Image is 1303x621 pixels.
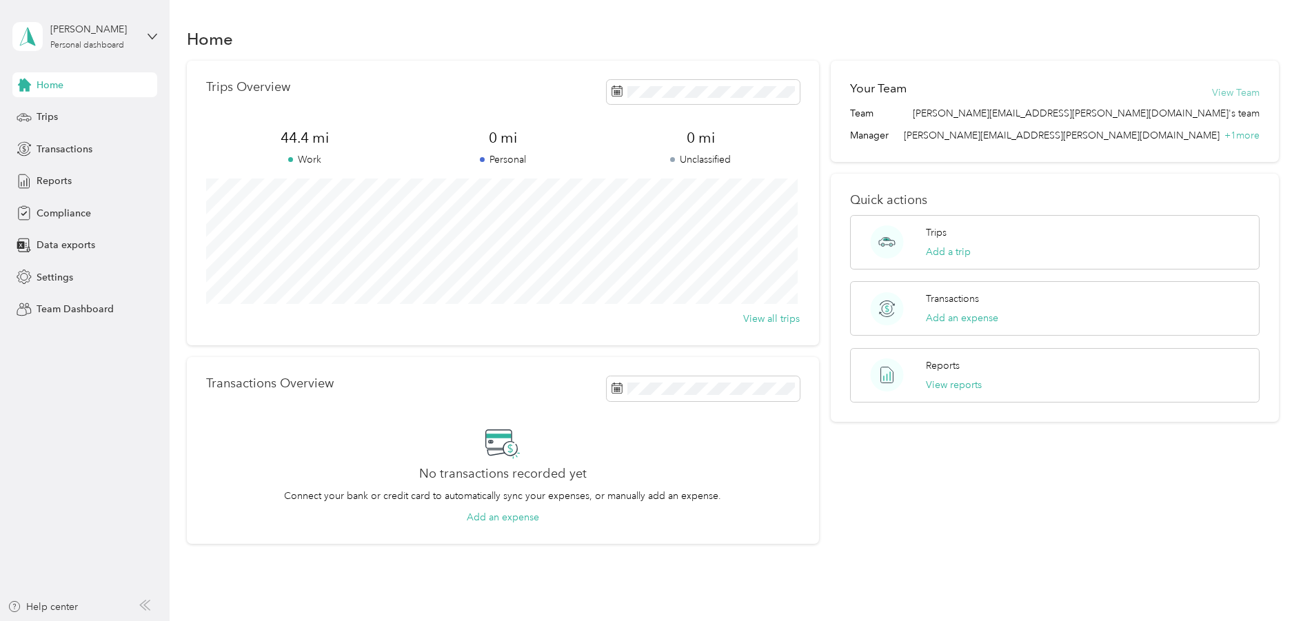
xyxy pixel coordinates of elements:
[850,128,889,143] span: Manager
[926,245,971,259] button: Add a trip
[284,489,721,503] p: Connect your bank or credit card to automatically sync your expenses, or manually add an expense.
[37,142,92,156] span: Transactions
[206,80,290,94] p: Trips Overview
[467,510,539,525] button: Add an expense
[37,206,91,221] span: Compliance
[913,106,1260,121] span: [PERSON_NAME][EMAIL_ADDRESS][PERSON_NAME][DOMAIN_NAME]'s team
[206,376,334,391] p: Transactions Overview
[926,378,982,392] button: View reports
[850,80,907,97] h2: Your Team
[926,311,998,325] button: Add an expense
[926,225,947,240] p: Trips
[37,238,95,252] span: Data exports
[850,106,873,121] span: Team
[602,128,800,147] span: 0 mi
[206,152,404,167] p: Work
[37,78,63,92] span: Home
[37,270,73,285] span: Settings
[850,193,1260,207] p: Quick actions
[8,600,78,614] button: Help center
[1226,544,1303,621] iframe: Everlance-gr Chat Button Frame
[37,174,72,188] span: Reports
[926,292,979,306] p: Transactions
[37,110,58,124] span: Trips
[1212,85,1260,100] button: View Team
[206,128,404,147] span: 44.4 mi
[926,358,960,373] p: Reports
[602,152,800,167] p: Unclassified
[37,302,114,316] span: Team Dashboard
[419,467,587,481] h2: No transactions recorded yet
[50,41,124,50] div: Personal dashboard
[1224,130,1260,141] span: + 1 more
[50,22,137,37] div: [PERSON_NAME]
[743,312,800,326] button: View all trips
[404,128,602,147] span: 0 mi
[187,32,233,46] h1: Home
[404,152,602,167] p: Personal
[904,130,1220,141] span: [PERSON_NAME][EMAIL_ADDRESS][PERSON_NAME][DOMAIN_NAME]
